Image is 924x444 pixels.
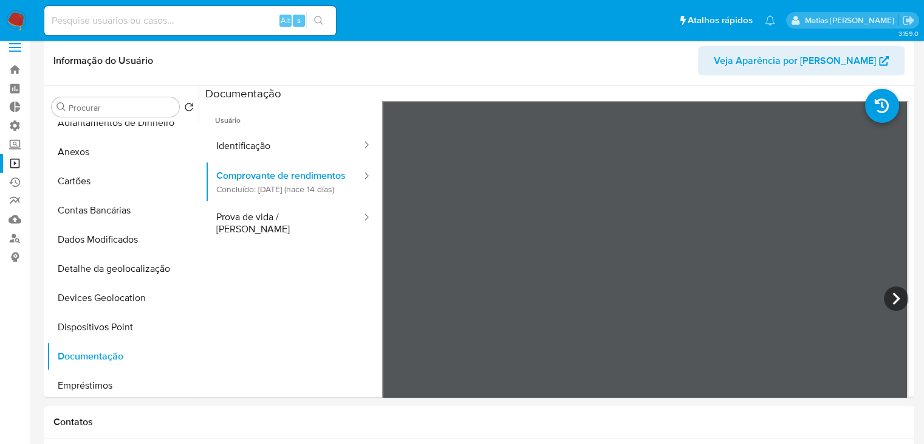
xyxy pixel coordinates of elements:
[47,371,199,400] button: Empréstimos
[47,196,199,225] button: Contas Bancárias
[69,102,174,113] input: Procurar
[44,13,336,29] input: Pesquise usuários ou casos...
[47,283,199,313] button: Devices Geolocation
[47,225,199,254] button: Dados Modificados
[53,416,905,428] h1: Contatos
[281,15,290,26] span: Alt
[47,254,199,283] button: Detalhe da geolocalização
[297,15,301,26] span: s
[47,342,199,371] button: Documentação
[902,14,915,27] a: Sair
[47,313,199,342] button: Dispositivos Point
[56,102,66,112] button: Procurar
[53,55,153,67] h1: Informação do Usuário
[714,46,876,75] span: Veja Aparência por [PERSON_NAME]
[765,15,775,26] a: Notificações
[306,12,331,29] button: search-icon
[184,102,194,116] button: Retornar ao pedido padrão
[804,15,898,26] p: matias.logusso@mercadopago.com.br
[898,29,918,38] span: 3.159.0
[698,46,905,75] button: Veja Aparência por [PERSON_NAME]
[47,137,199,167] button: Anexos
[47,167,199,196] button: Cartões
[688,14,753,27] span: Atalhos rápidos
[47,108,199,137] button: Adiantamentos de Dinheiro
